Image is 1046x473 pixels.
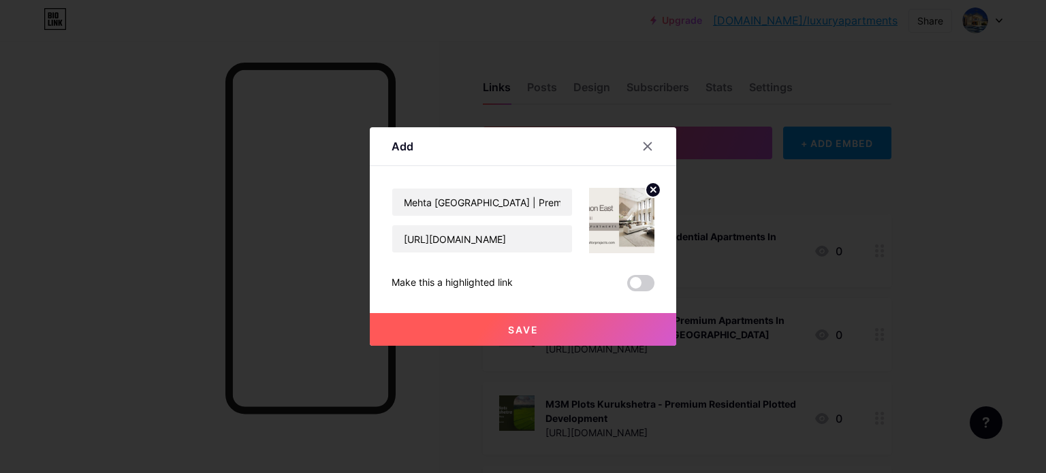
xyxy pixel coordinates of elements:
img: link_thumbnail [589,188,654,253]
button: Save [370,313,676,346]
input: URL [392,225,572,252]
div: Make this a highlighted link [392,275,513,291]
span: Save [508,324,539,336]
input: Title [392,189,572,216]
div: Add [392,138,413,154]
